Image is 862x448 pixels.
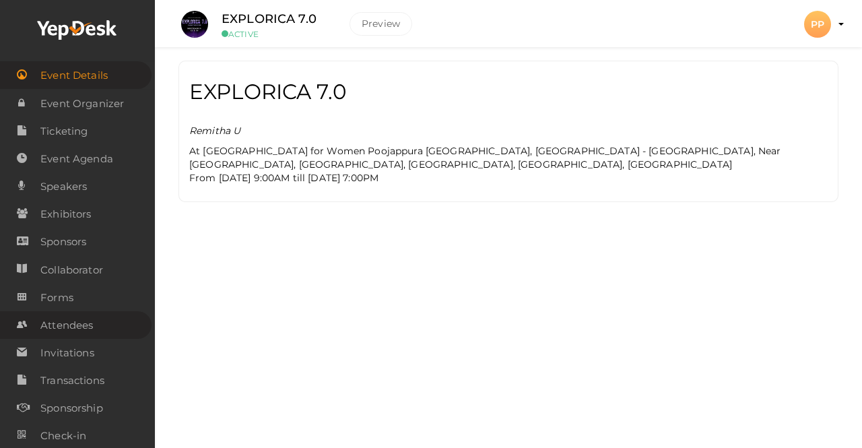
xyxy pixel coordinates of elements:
span: Sponsorship [40,395,103,422]
span: Speakers [40,173,87,200]
span: Event Details [40,62,108,89]
span: Invitations [40,340,94,366]
h2: EXPLORICA 7.0 [189,78,828,105]
i: Remitha U [189,125,240,137]
profile-pic: PP [804,18,831,30]
span: Collaborator [40,257,103,284]
p: From [DATE] 9:00AM till [DATE] 7:00PM [189,144,828,185]
label: EXPLORICA 7.0 [222,9,317,29]
span: Event Agenda [40,146,113,172]
span: Ticketing [40,118,88,145]
span: Attendees [40,312,93,339]
div: PP [804,11,831,38]
span: At [GEOGRAPHIC_DATA] for Women Poojappura [GEOGRAPHIC_DATA], [GEOGRAPHIC_DATA] - [GEOGRAPHIC_DATA... [189,145,781,170]
small: ACTIVE [222,29,329,39]
button: Preview [350,12,412,36]
span: Transactions [40,367,104,394]
span: Forms [40,284,73,311]
span: Exhibitors [40,201,91,228]
span: Sponsors [40,228,86,255]
img: DWJQ7IGG_small.jpeg [181,11,208,38]
button: PP [800,10,835,38]
span: Event Organizer [40,90,124,117]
